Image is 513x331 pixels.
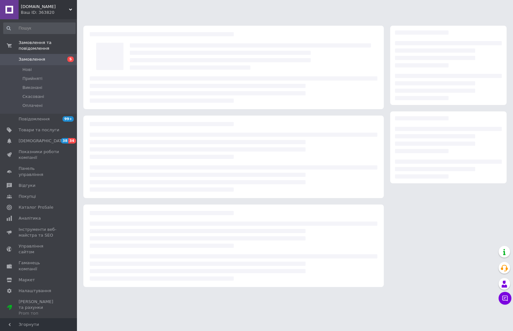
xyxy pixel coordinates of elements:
span: besuto.com.ua [21,4,69,10]
span: Каталог ProSale [19,205,53,210]
span: [PERSON_NAME] та рахунки [19,299,59,317]
span: 99+ [63,116,74,122]
span: Нові [22,67,32,73]
span: 34 [68,138,76,144]
button: Чат з покупцем [499,292,511,305]
span: Налаштування [19,288,51,294]
div: Ваш ID: 363820 [21,10,77,15]
span: 38 [61,138,68,144]
span: Повідомлення [19,116,50,122]
span: Показники роботи компанії [19,149,59,161]
span: Інструменти веб-майстра та SEO [19,227,59,238]
span: [DEMOGRAPHIC_DATA] [19,138,66,144]
span: Відгуки [19,183,35,188]
span: Прийняті [22,76,42,82]
span: Скасовані [22,94,44,100]
span: Панель управління [19,166,59,177]
span: 5 [67,57,74,62]
span: Виконані [22,85,42,91]
span: Маркет [19,277,35,283]
span: Замовлення [19,57,45,62]
span: Замовлення та повідомлення [19,40,77,51]
div: Prom топ [19,310,59,316]
span: Товари та послуги [19,127,59,133]
span: Покупці [19,194,36,199]
span: Аналітика [19,215,41,221]
span: Управління сайтом [19,243,59,255]
span: Гаманець компанії [19,260,59,272]
input: Пошук [3,22,76,34]
span: Оплачені [22,103,43,109]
